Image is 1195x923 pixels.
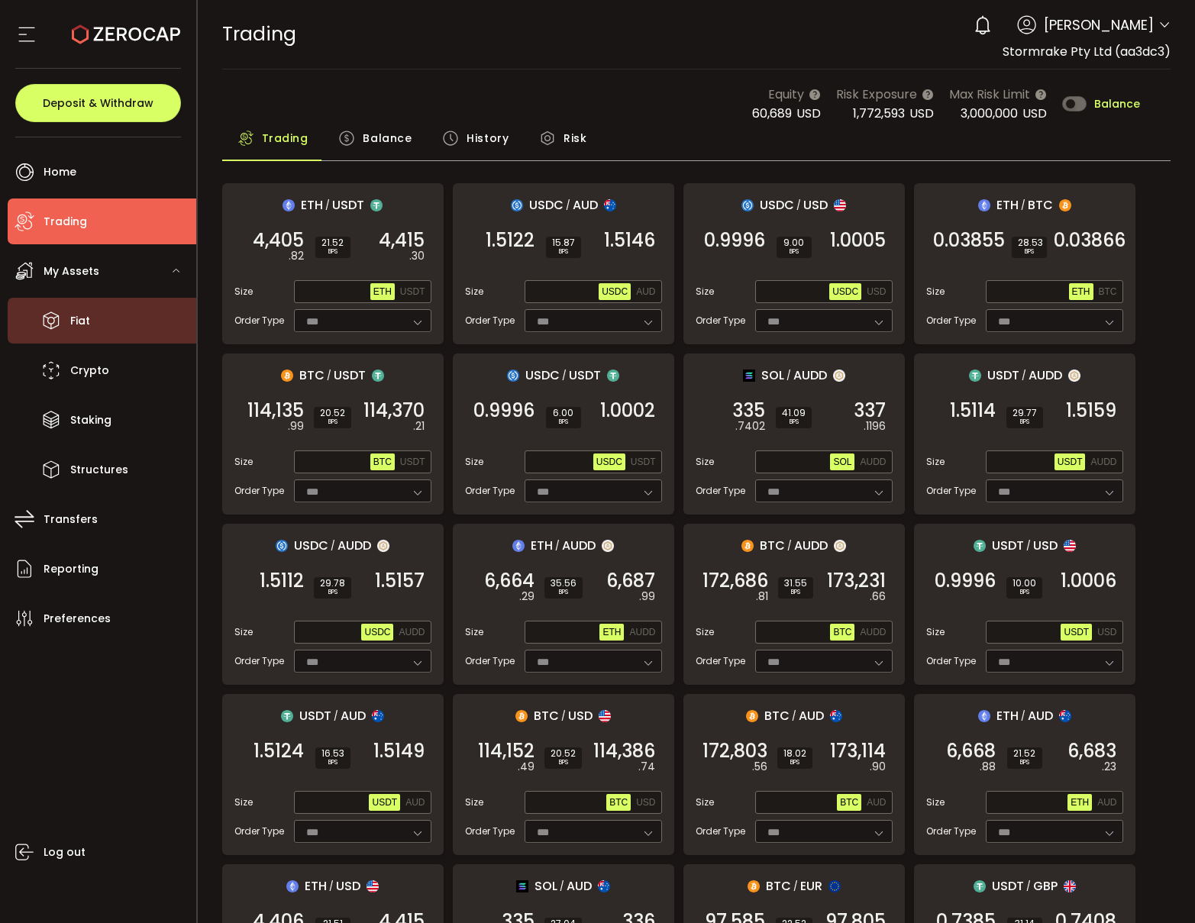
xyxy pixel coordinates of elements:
[44,260,99,282] span: My Assets
[247,403,304,418] span: 114,135
[1054,233,1126,248] span: 0.03866
[372,710,384,722] img: aud_portfolio.svg
[1064,627,1089,637] span: USDT
[596,457,622,467] span: USDC
[561,709,566,723] em: /
[974,880,986,892] img: usdt_portfolio.svg
[321,247,344,257] i: BPS
[1061,624,1092,641] button: USDT
[1097,627,1116,637] span: USD
[827,573,886,589] span: 173,231
[44,841,86,863] span: Log out
[276,540,288,552] img: usdc_portfolio.svg
[1068,370,1080,382] img: zuPXiwguUFiBOIQyqLOiXsnnNitlx7q4LCwEbLHADjIpTka+Lip0HH8D0VTrd02z+wEAAAAASUVORK5CYII=
[289,248,304,264] em: .82
[288,418,304,434] em: .99
[465,484,515,498] span: Order Type
[996,195,1019,215] span: ETH
[370,453,395,470] button: BTC
[535,876,557,896] span: SOL
[784,588,807,597] i: BPS
[397,453,428,470] button: USDT
[234,285,253,299] span: Size
[1013,579,1036,588] span: 10.00
[741,199,754,211] img: usdc_portfolio.svg
[830,233,886,248] span: 1.0005
[325,198,330,212] em: /
[782,418,806,427] i: BPS
[696,484,745,498] span: Order Type
[1061,573,1116,589] span: 1.0006
[782,408,806,418] span: 41.09
[829,283,861,300] button: USDC
[799,706,824,725] span: AUD
[518,759,535,775] em: .49
[974,540,986,552] img: usdt_portfolio.svg
[609,797,628,808] span: BTC
[626,624,658,641] button: AUDD
[1059,199,1071,211] img: btc_portfolio.svg
[833,627,851,637] span: BTC
[1018,247,1041,257] i: BPS
[299,706,331,725] span: USDT
[1021,198,1025,212] em: /
[837,794,861,811] button: BTC
[602,540,614,552] img: zuPXiwguUFiBOIQyqLOiXsnnNitlx7q4LCwEbLHADjIpTka+Lip0HH8D0VTrd02z+wEAAAAASUVORK5CYII=
[834,540,846,552] img: zuPXiwguUFiBOIQyqLOiXsnnNitlx7q4LCwEbLHADjIpTka+Lip0HH8D0VTrd02z+wEAAAAASUVORK5CYII=
[629,627,655,637] span: AUDD
[260,573,304,589] span: 1.5112
[44,508,98,531] span: Transfers
[834,199,846,211] img: usd_portfolio.svg
[484,573,535,589] span: 6,664
[327,369,331,382] em: /
[732,403,765,418] span: 335
[599,710,611,722] img: usd_portfolio.svg
[400,457,425,467] span: USDT
[1087,453,1119,470] button: AUDD
[44,558,99,580] span: Reporting
[1013,418,1037,427] i: BPS
[1028,195,1053,215] span: BTC
[299,366,325,385] span: BTC
[568,706,593,725] span: USD
[552,418,575,427] i: BPS
[262,123,308,153] span: Trading
[301,195,323,215] span: ETH
[551,579,577,588] span: 35.56
[786,369,791,382] em: /
[599,624,624,641] button: ETH
[830,624,854,641] button: BTC
[400,286,425,297] span: USDT
[978,710,990,722] img: eth_portfolio.svg
[321,238,344,247] span: 21.52
[320,579,345,588] span: 29.78
[465,285,483,299] span: Size
[331,539,335,553] em: /
[783,238,806,247] span: 9.00
[283,199,295,211] img: eth_portfolio.svg
[639,589,655,605] em: .99
[926,825,976,838] span: Order Type
[783,749,806,758] span: 18.02
[748,880,760,892] img: btc_portfolio.svg
[560,879,564,893] em: /
[555,539,560,553] em: /
[935,573,996,589] span: 0.9996
[735,418,765,434] em: .7402
[372,797,397,808] span: USDT
[402,794,428,811] button: AUD
[783,758,806,767] i: BPS
[512,540,525,552] img: eth_portfolio.svg
[1072,286,1090,297] span: ETH
[1059,710,1071,722] img: aud_portfolio.svg
[336,876,360,896] span: USD
[367,880,379,892] img: usd_portfolio.svg
[704,233,765,248] span: 0.9996
[531,536,553,555] span: ETH
[551,588,577,597] i: BPS
[828,880,841,892] img: eur_portfolio.svg
[529,195,564,215] span: USDC
[370,199,383,211] img: usdt_portfolio.svg
[44,161,76,183] span: Home
[978,199,990,211] img: eth_portfolio.svg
